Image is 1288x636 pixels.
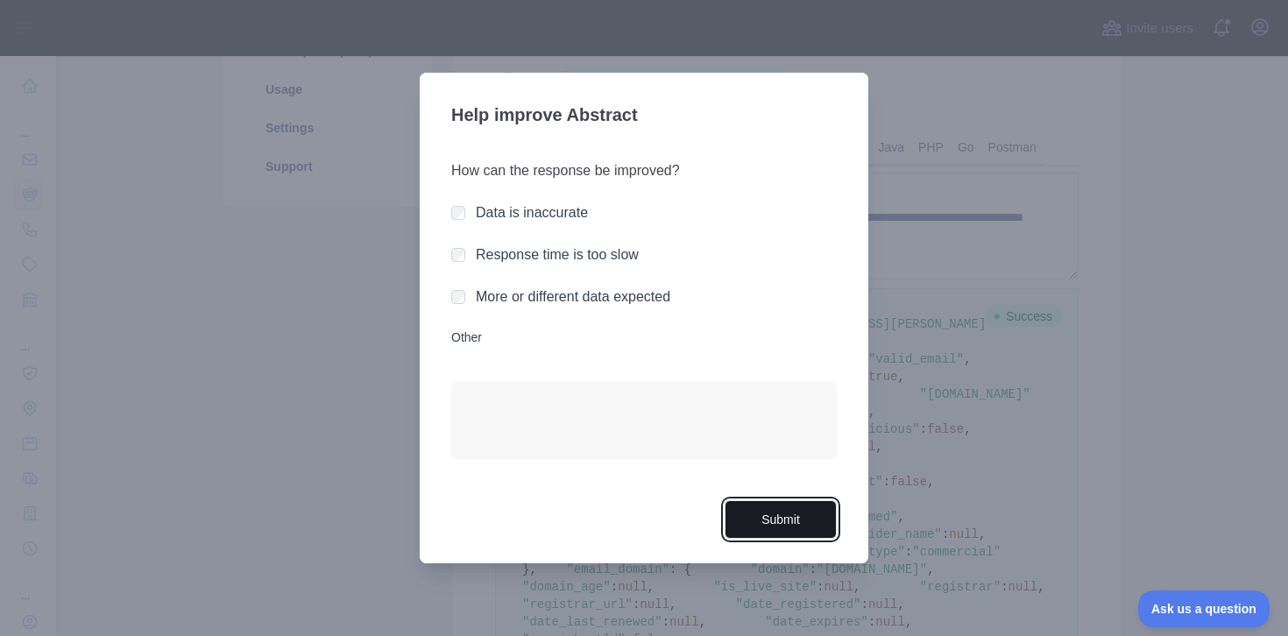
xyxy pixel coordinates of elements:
label: Data is inaccurate [476,205,588,220]
h3: Help improve Abstract [451,94,837,139]
h3: How can the response be improved? [451,160,837,181]
button: Submit [725,500,837,540]
label: Other [451,329,837,346]
label: More or different data expected [476,289,670,304]
label: Response time is too slow [476,247,639,262]
iframe: Toggle Customer Support [1138,590,1270,627]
